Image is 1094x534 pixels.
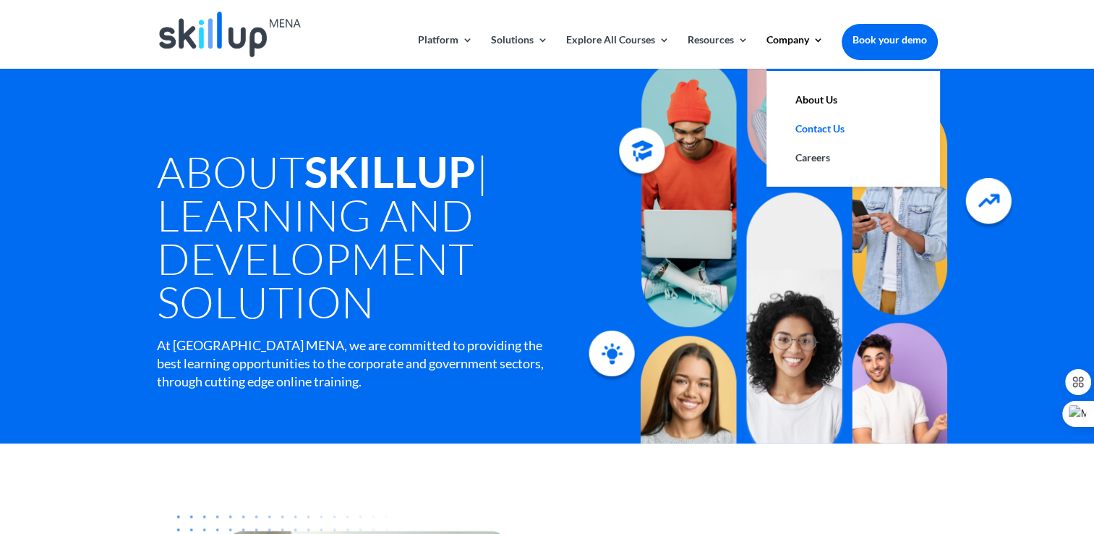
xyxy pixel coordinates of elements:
a: Explore All Courses [566,35,670,69]
iframe: Chat Widget [1022,465,1094,534]
a: About Us [781,85,926,114]
a: Company [766,35,824,69]
a: Contact Us [781,114,926,143]
a: Resources [688,35,748,69]
strong: SkillUp [304,145,476,198]
h1: About | Learning and Development Solution [157,150,608,331]
a: Platform [418,35,473,69]
div: At [GEOGRAPHIC_DATA] MENA, we are committed to providing the best learning opportunities to the c... [157,336,545,391]
a: Careers [781,143,926,172]
a: Solutions [491,35,548,69]
img: Skillup Mena [159,12,301,57]
a: Book your demo [842,24,938,56]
